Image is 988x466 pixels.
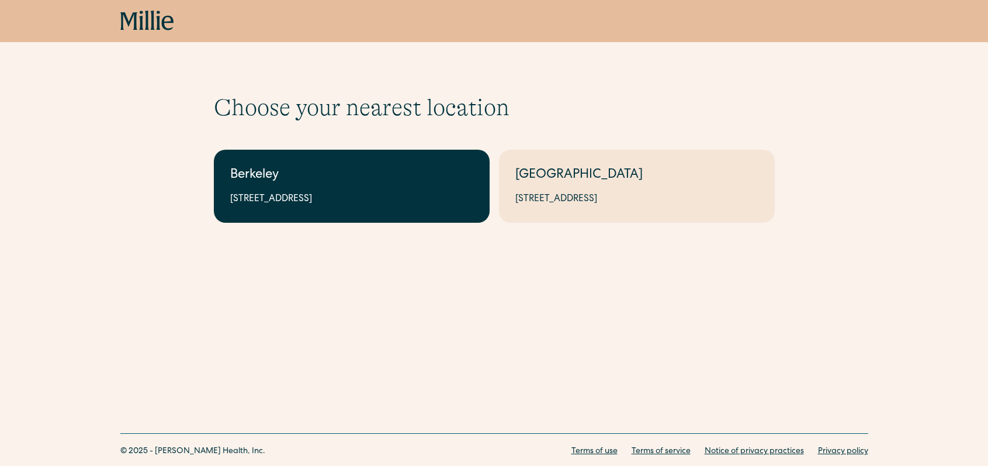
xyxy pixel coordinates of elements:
div: [STREET_ADDRESS] [515,192,758,206]
a: Terms of service [632,446,691,458]
h1: Choose your nearest location [214,94,775,122]
a: Terms of use [571,446,618,458]
div: [GEOGRAPHIC_DATA] [515,166,758,185]
a: [GEOGRAPHIC_DATA][STREET_ADDRESS] [499,150,775,223]
a: home [120,11,174,32]
a: Notice of privacy practices [705,446,804,458]
div: © 2025 - [PERSON_NAME] Health, Inc. [120,446,265,458]
a: Privacy policy [818,446,868,458]
a: Berkeley[STREET_ADDRESS] [214,150,490,223]
div: [STREET_ADDRESS] [230,192,473,206]
div: Berkeley [230,166,473,185]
